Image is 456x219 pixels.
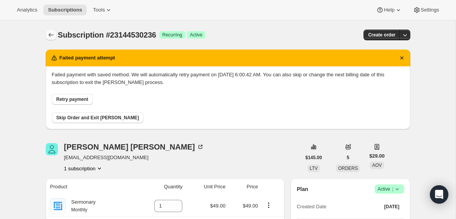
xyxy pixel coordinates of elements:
[301,152,327,163] button: $145.00
[71,207,88,212] small: Monthly
[12,5,42,15] button: Analytics
[347,155,349,161] span: 5
[93,7,105,13] span: Tools
[46,30,56,40] button: Subscriptions
[50,198,66,214] img: product img
[338,166,358,171] span: ORDERS
[372,163,382,168] span: AOV
[430,185,448,204] div: Open Intercom Messenger
[408,5,444,15] button: Settings
[52,71,404,86] p: Failed payment with saved method. We will automatically retry payment on [DATE] 6:00:42 AM. You c...
[378,185,401,193] span: Active
[46,178,132,195] th: Product
[56,96,88,102] span: Retry payment
[56,115,139,121] span: Skip Order and Exit [PERSON_NAME]
[342,152,354,163] button: 5
[52,112,144,123] button: Skip Order and Exit [PERSON_NAME]
[363,30,400,40] button: Create order
[368,32,395,38] span: Create order
[46,143,58,155] span: Reginald Armstrong
[297,185,308,193] h2: Plan
[372,5,406,15] button: Help
[88,5,117,15] button: Tools
[421,7,439,13] span: Settings
[380,201,404,212] button: [DATE]
[397,53,407,63] button: Dismiss notification
[384,7,394,13] span: Help
[131,178,185,195] th: Quantity
[369,152,385,160] span: $29.00
[210,203,226,209] span: $49.00
[66,198,96,214] div: Sermonary
[185,178,228,195] th: Unit Price
[384,204,400,210] span: [DATE]
[64,143,204,151] div: [PERSON_NAME] [PERSON_NAME]
[64,154,204,161] span: [EMAIL_ADDRESS][DOMAIN_NAME]
[43,5,87,15] button: Subscriptions
[64,165,103,172] button: Product actions
[17,7,37,13] span: Analytics
[392,186,393,192] span: |
[306,155,322,161] span: $145.00
[228,178,260,195] th: Price
[58,31,156,39] span: Subscription #23144530236
[190,32,203,38] span: Active
[162,32,182,38] span: Recurring
[263,201,275,209] button: Product actions
[243,203,258,209] span: $49.00
[52,94,93,105] button: Retry payment
[59,54,115,62] h2: Failed payment attempt
[48,7,82,13] span: Subscriptions
[310,166,318,171] span: LTV
[297,203,326,211] span: Created Date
